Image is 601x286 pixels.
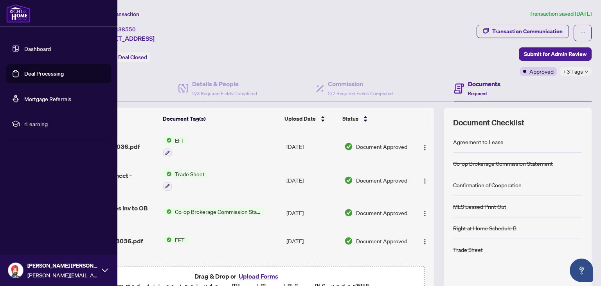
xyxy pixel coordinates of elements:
[192,79,257,89] h4: Details & People
[453,159,553,168] div: Co-op Brokerage Commission Statement
[342,114,358,123] span: Status
[328,91,393,96] span: 2/2 Required Fields Completed
[192,91,257,96] span: 2/3 Required Fields Completed
[283,253,341,285] td: [DATE]
[453,245,483,254] div: Trade Sheet
[422,145,428,151] img: Logo
[529,67,554,76] span: Approved
[163,136,188,157] button: Status IconEFT
[6,4,31,23] img: logo
[163,207,265,216] button: Status IconCo-op Brokerage Commission Statement
[283,228,341,253] td: [DATE]
[524,48,587,60] span: Submit for Admin Review
[118,54,147,61] span: Deal Closed
[27,261,98,270] span: [PERSON_NAME] [PERSON_NAME]
[24,70,64,77] a: Deal Processing
[356,176,407,185] span: Document Approved
[172,136,188,145] span: EFT
[236,271,281,281] button: Upload Forms
[163,136,172,145] img: Status Icon
[453,138,504,146] div: Agreement to Lease
[172,170,208,178] span: Trade Sheet
[172,207,265,216] span: Co-op Brokerage Commission Statement
[163,170,172,178] img: Status Icon
[453,117,524,128] span: Document Checklist
[24,45,51,52] a: Dashboard
[422,210,428,217] img: Logo
[468,91,487,96] span: Required
[283,130,341,163] td: [DATE]
[283,197,341,228] td: [DATE]
[118,26,136,33] span: 38550
[8,263,23,278] img: Profile Icon
[160,108,282,130] th: Document Tag(s)
[281,108,339,130] th: Upload Date
[194,271,281,281] span: Drag & Drop or
[453,224,516,232] div: Right at Home Schedule B
[344,208,353,217] img: Document Status
[97,52,150,62] div: Status:
[24,119,106,128] span: rLearning
[477,25,569,38] button: Transaction Communication
[422,178,428,184] img: Logo
[419,174,431,186] button: Logo
[419,206,431,219] button: Logo
[419,235,431,247] button: Logo
[356,237,407,245] span: Document Approved
[570,259,593,282] button: Open asap
[172,235,188,244] span: EFT
[163,235,188,244] button: Status IconEFT
[283,163,341,197] td: [DATE]
[344,176,353,185] img: Document Status
[97,34,155,43] span: [STREET_ADDRESS]
[163,170,208,191] button: Status IconTrade Sheet
[328,79,393,89] h4: Commission
[163,235,172,244] img: Status Icon
[344,142,353,151] img: Document Status
[419,140,431,153] button: Logo
[468,79,500,89] h4: Documents
[519,47,592,61] button: Submit for Admin Review
[27,271,98,279] span: [PERSON_NAME][EMAIL_ADDRESS][DOMAIN_NAME]
[344,237,353,245] img: Document Status
[453,202,506,211] div: MLS Leased Print Out
[585,70,588,74] span: down
[339,108,411,130] th: Status
[529,9,592,18] article: Transaction saved [DATE]
[163,207,172,216] img: Status Icon
[97,11,139,18] span: View Transaction
[356,142,407,151] span: Document Approved
[492,25,563,38] div: Transaction Communication
[356,208,407,217] span: Document Approved
[284,114,316,123] span: Upload Date
[563,67,583,76] span: +3 Tags
[580,30,585,36] span: ellipsis
[422,239,428,245] img: Logo
[24,95,71,102] a: Mortgage Referrals
[453,181,522,189] div: Confirmation of Cooperation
